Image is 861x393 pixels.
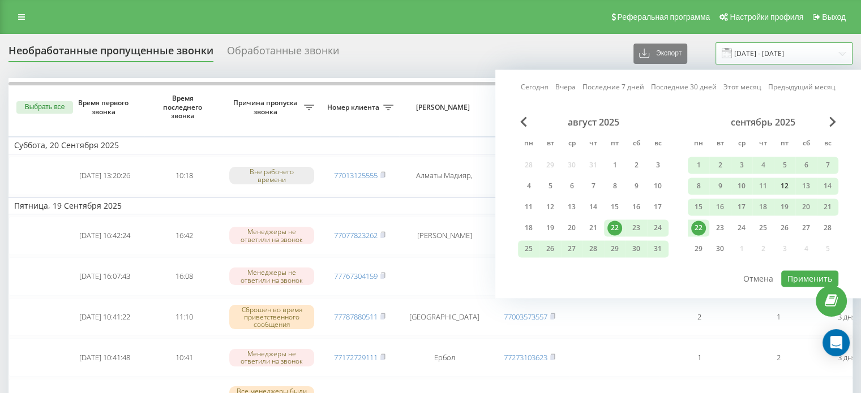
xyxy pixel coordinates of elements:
div: пн 18 авг. 2025 г. [518,219,539,236]
div: вс 10 авг. 2025 г. [647,178,669,195]
div: 11 [521,200,536,214]
div: 23 [629,221,644,235]
td: 16:42 [144,217,224,255]
div: 11 [756,179,770,193]
div: ср 6 авг. 2025 г. [561,178,582,195]
div: 28 [820,221,835,235]
a: 77767304159 [334,271,378,281]
a: Последние 7 дней [582,82,644,93]
abbr: вторник [542,136,559,153]
div: 6 [799,158,813,172]
div: 3 [734,158,749,172]
div: чт 11 сент. 2025 г. [752,178,774,195]
div: 13 [564,200,579,214]
a: 77077823262 [334,230,378,240]
span: Время первого звонка [74,98,135,116]
span: Выход [822,12,846,21]
td: [DATE] 10:41:22 [65,298,144,336]
div: 10 [650,179,665,193]
abbr: понедельник [690,136,707,153]
div: вт 16 сент. 2025 г. [709,198,731,215]
div: 16 [629,200,644,214]
td: 2 [659,298,739,336]
div: 21 [586,221,601,235]
button: Применить [781,270,838,287]
div: 3 [650,158,665,172]
abbr: пятница [606,136,623,153]
div: пн 25 авг. 2025 г. [518,240,539,257]
div: пт 15 авг. 2025 г. [604,198,626,215]
div: вт 19 авг. 2025 г. [539,219,561,236]
span: Реферальная программа [617,12,710,21]
div: сб 20 сент. 2025 г. [795,198,817,215]
span: [PERSON_NAME] [409,103,480,112]
div: 14 [820,179,835,193]
div: пн 15 сент. 2025 г. [688,198,709,215]
div: 17 [650,200,665,214]
div: 29 [607,241,622,256]
div: ср 27 авг. 2025 г. [561,240,582,257]
div: вт 2 сент. 2025 г. [709,157,731,174]
div: ср 13 авг. 2025 г. [561,198,582,215]
div: вт 5 авг. 2025 г. [539,178,561,195]
span: Next Month [829,116,836,127]
div: 27 [564,241,579,256]
div: сб 16 авг. 2025 г. [626,198,647,215]
div: Менеджеры не ответили на звонок [229,267,314,284]
div: 8 [607,179,622,193]
div: 31 [650,241,665,256]
div: 22 [607,221,622,235]
div: 30 [713,241,727,256]
div: 4 [756,158,770,172]
div: пн 22 сент. 2025 г. [688,219,709,236]
div: 9 [713,179,727,193]
div: 1 [691,158,706,172]
td: 10:41 [144,338,224,377]
div: вс 28 сент. 2025 г. [817,219,838,236]
div: чт 4 сент. 2025 г. [752,157,774,174]
div: пн 29 сент. 2025 г. [688,240,709,257]
div: сб 13 сент. 2025 г. [795,178,817,195]
div: 24 [650,221,665,235]
div: 27 [799,221,813,235]
div: 29 [691,241,706,256]
a: 77273103623 [504,352,547,362]
div: пн 8 сент. 2025 г. [688,178,709,195]
div: вт 23 сент. 2025 г. [709,219,731,236]
div: 28 [586,241,601,256]
div: ср 10 сент. 2025 г. [731,178,752,195]
div: вт 30 сент. 2025 г. [709,240,731,257]
abbr: среда [733,136,750,153]
div: вт 26 авг. 2025 г. [539,240,561,257]
div: 20 [799,200,813,214]
div: вс 24 авг. 2025 г. [647,219,669,236]
div: 25 [521,241,536,256]
div: пт 19 сент. 2025 г. [774,198,795,215]
td: [DATE] 10:41:48 [65,338,144,377]
div: чт 28 авг. 2025 г. [582,240,604,257]
a: Предыдущий месяц [768,82,836,93]
td: [DATE] 13:20:26 [65,157,144,195]
div: ср 24 сент. 2025 г. [731,219,752,236]
div: Open Intercom Messenger [823,329,850,356]
div: 15 [607,200,622,214]
div: пт 29 авг. 2025 г. [604,240,626,257]
div: 14 [586,200,601,214]
div: ср 17 сент. 2025 г. [731,198,752,215]
span: Настройки профиля [730,12,803,21]
span: Время последнего звонка [153,94,215,120]
button: Экспорт [633,44,687,64]
div: пн 4 авг. 2025 г. [518,178,539,195]
div: пн 11 авг. 2025 г. [518,198,539,215]
td: [GEOGRAPHIC_DATA] [399,298,490,336]
div: сентябрь 2025 [688,116,838,128]
button: Отмена [737,270,779,287]
div: вс 14 сент. 2025 г. [817,178,838,195]
div: август 2025 [518,116,669,128]
div: 16 [713,200,727,214]
div: 5 [777,158,792,172]
div: сб 9 авг. 2025 г. [626,178,647,195]
div: 25 [756,221,770,235]
div: 17 [734,200,749,214]
td: 10:18 [144,157,224,195]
